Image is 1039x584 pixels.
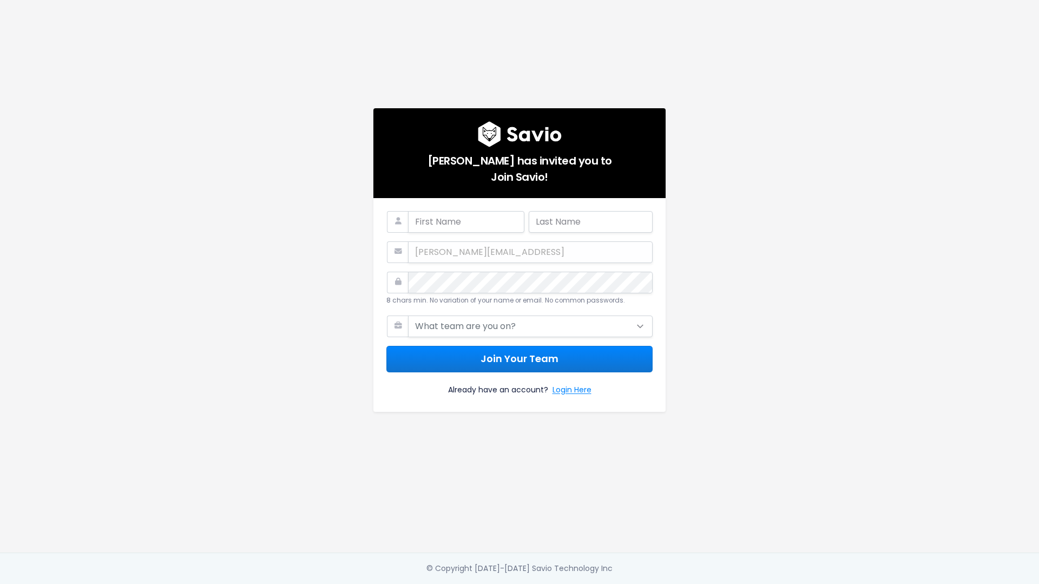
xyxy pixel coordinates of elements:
input: Last Name [529,211,653,233]
small: 8 chars min. No variation of your name or email. No common passwords. [386,296,625,305]
div: © Copyright [DATE]-[DATE] Savio Technology Inc [426,562,613,575]
button: Join Your Team [386,346,653,372]
input: First Name [408,211,524,233]
a: Login Here [553,383,591,399]
img: logo600x187.a314fd40982d.png [478,121,562,147]
div: Already have an account? [386,372,653,399]
h5: [PERSON_NAME] has invited you to Join Savio! [386,147,653,185]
